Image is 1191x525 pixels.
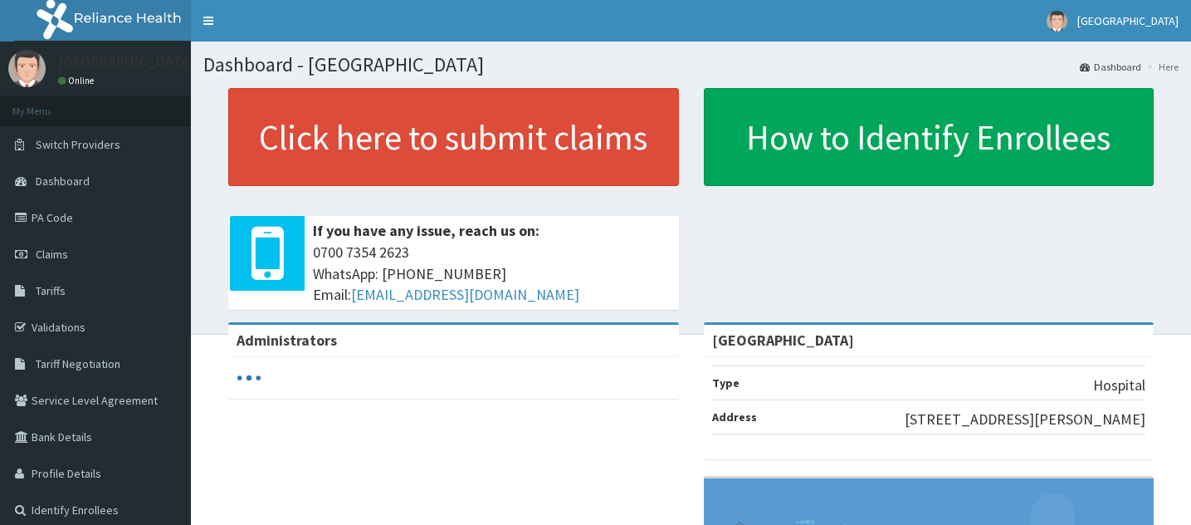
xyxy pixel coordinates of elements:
b: If you have any issue, reach us on: [313,221,539,240]
p: Hospital [1093,375,1145,396]
span: [GEOGRAPHIC_DATA] [1077,13,1179,28]
span: Switch Providers [36,137,120,152]
b: Type [712,375,739,390]
h1: Dashboard - [GEOGRAPHIC_DATA] [203,54,1179,76]
svg: audio-loading [237,366,261,390]
span: Tariff Negotiation [36,356,120,371]
a: Online [58,75,98,86]
img: User Image [1047,11,1067,32]
a: How to Identify Enrollees [704,88,1154,186]
span: Tariffs [36,283,66,298]
span: Dashboard [36,174,90,189]
span: 0700 7354 2623 WhatsApp: [PHONE_NUMBER] Email: [313,242,671,306]
a: Dashboard [1080,60,1141,74]
b: Address [712,410,757,424]
img: User Image [8,50,46,87]
p: [STREET_ADDRESS][PERSON_NAME] [905,409,1145,430]
a: Click here to submit claims [228,88,679,186]
li: Here [1143,60,1179,74]
span: Claims [36,247,68,262]
a: [EMAIL_ADDRESS][DOMAIN_NAME] [351,285,579,304]
strong: [GEOGRAPHIC_DATA] [712,331,854,350]
b: Administrators [237,331,337,350]
p: [GEOGRAPHIC_DATA] [58,54,195,69]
